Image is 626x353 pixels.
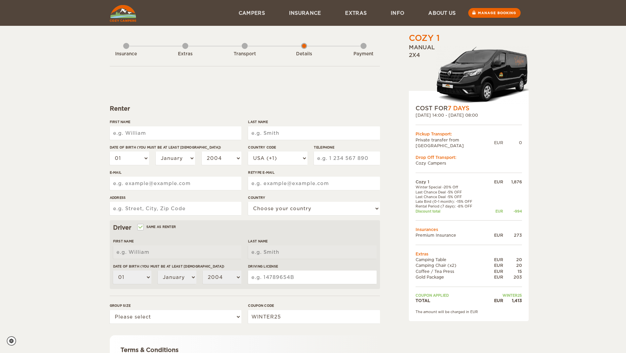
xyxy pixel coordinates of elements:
div: EUR [487,179,503,185]
td: Cozy Campers [416,160,522,166]
td: Winter Special -20% Off [416,185,487,189]
td: Late Bird (0-1 month): -15% OFF [416,199,487,204]
td: Rental Period (7 days): -8% OFF [416,204,487,209]
div: EUR [487,257,503,262]
input: e.g. Street, City, Zip Code [110,202,241,215]
input: e.g. 14789654B [248,271,376,284]
input: Same as renter [138,226,142,230]
td: Coffee / Tea Press [416,269,487,274]
input: e.g. William [113,245,241,259]
label: Country Code [248,145,307,150]
td: Coupon applied [416,293,487,298]
a: Cookie settings [7,336,20,346]
div: Manual 2x4 [409,44,529,104]
div: Details [286,51,323,57]
div: EUR [487,269,503,274]
label: Telephone [314,145,380,150]
td: Discount total [416,209,487,214]
div: 1,876 [503,179,522,185]
td: Camping Table [416,257,487,262]
div: Cozy 1 [409,33,440,44]
div: Payment [345,51,382,57]
div: The amount will be charged in EUR [416,309,522,314]
div: EUR [487,298,503,303]
img: Cozy Campers [110,5,136,22]
div: 20 [503,262,522,268]
label: Retype E-mail [248,170,380,175]
div: EUR [487,209,503,214]
div: 203 [503,274,522,280]
td: Camping Chair (x2) [416,262,487,268]
div: Extras [167,51,204,57]
td: Last Chance Deal -5% OFF [416,194,487,199]
div: EUR [494,140,503,145]
td: Premium Insurance [416,232,487,238]
span: 7 Days [448,105,469,112]
input: e.g. Smith [248,245,376,259]
div: Transport [226,51,263,57]
label: Address [110,195,241,200]
input: e.g. 1 234 567 890 [314,152,380,165]
div: EUR [487,262,503,268]
div: 273 [503,232,522,238]
div: EUR [487,232,503,238]
label: First Name [113,239,241,244]
td: Gold Package [416,274,487,280]
label: Last Name [248,119,380,124]
div: Pickup Transport: [416,131,522,137]
div: EUR [487,274,503,280]
div: COST FOR [416,104,522,112]
div: Driver [113,224,377,232]
td: TOTAL [416,298,487,303]
input: e.g. example@example.com [110,177,241,190]
label: Country [248,195,380,200]
input: e.g. William [110,126,241,140]
td: Last Chance Deal -5% OFF [416,190,487,194]
td: Private transfer from [GEOGRAPHIC_DATA] [416,137,494,149]
input: e.g. Smith [248,126,380,140]
a: Manage booking [468,8,521,18]
div: 20 [503,257,522,262]
div: -994 [503,209,522,214]
label: Date of birth (You must be at least [DEMOGRAPHIC_DATA]) [110,145,241,150]
img: Stuttur-m-c-logo-2.png [436,46,529,104]
td: Extras [416,251,522,257]
div: [DATE] 14:00 - [DATE] 08:00 [416,112,522,118]
label: E-mail [110,170,241,175]
div: Renter [110,105,380,113]
td: Cozy 1 [416,179,487,185]
label: Same as renter [138,224,176,230]
label: Driving License [248,264,376,269]
div: Insurance [108,51,145,57]
div: 15 [503,269,522,274]
div: Drop Off Transport: [416,155,522,160]
div: 1,413 [503,298,522,303]
label: First Name [110,119,241,124]
label: Last Name [248,239,376,244]
label: Date of birth (You must be at least [DEMOGRAPHIC_DATA]) [113,264,241,269]
input: e.g. example@example.com [248,177,380,190]
label: Coupon code [248,303,380,308]
td: WINTER25 [487,293,522,298]
label: Group size [110,303,241,308]
td: Insurances [416,227,522,232]
div: 0 [503,140,522,145]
